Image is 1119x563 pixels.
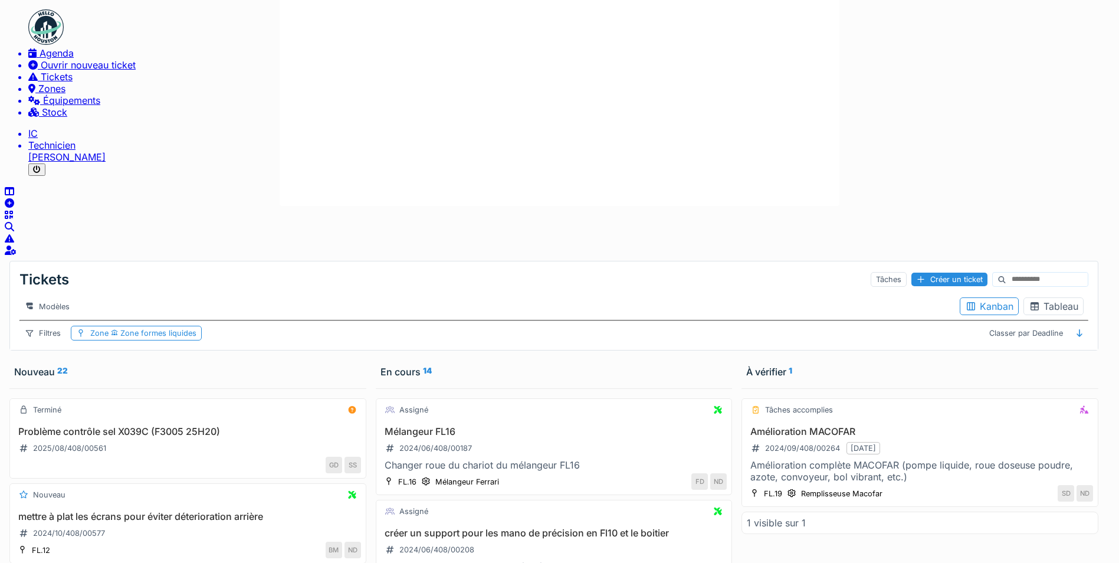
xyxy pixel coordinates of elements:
h3: Amélioration MACOFAR [747,425,1093,437]
div: Filtres [19,326,66,341]
div: FL.19 [764,489,782,498]
sup: 1 [789,366,792,378]
div: Tâches [871,272,907,287]
span: Équipements [43,94,100,106]
a: Stock [28,106,1114,118]
div: SD [1058,485,1074,502]
div: Tickets [19,266,69,293]
div: SS [344,457,361,473]
div: Classer par Deadline [984,326,1068,341]
div: Modèles [19,299,75,314]
a: Ouvrir nouveau ticket [28,59,1114,71]
div: Remplisseuse Macofar [801,489,882,498]
div: Tableau [1029,300,1078,312]
div: 2024/06/408/00208 [399,545,474,554]
div: 2024/09/408/00264 [765,444,840,453]
div: Kanban [965,300,1013,312]
div: 2024/10/408/00577 [33,529,105,538]
div: Terminé [33,405,61,414]
div: [DATE] [851,444,876,453]
a: Tickets [28,71,1114,83]
span: Stock [42,106,67,118]
h3: mettre à plat les écrans pour éviter déterioration arrière [15,510,361,522]
sup: 14 [423,366,432,378]
div: Assigné [399,405,428,414]
li: IC [28,127,1114,139]
a: Équipements [28,94,1114,106]
div: 1 visible sur 1 [747,517,806,529]
div: En cours [380,366,728,378]
div: 2025/08/408/00561 [33,444,106,453]
div: ND [710,473,727,490]
h3: créer un support pour les mano de précision en Fl10 et le boitier [381,527,727,539]
div: FL.12 [32,546,50,555]
div: Créer un ticket [911,273,987,286]
div: Nouveau [33,490,65,499]
img: Badge_color-CXgf-gQk.svg [28,9,64,45]
div: ND [1077,485,1093,502]
div: GD [326,457,342,473]
h3: Mélangeur FL16 [381,425,727,437]
div: BM [326,542,342,558]
sup: 22 [57,366,68,378]
div: Technicien [28,139,1114,151]
div: Tâches accomplies [765,405,833,414]
span: Zones [38,83,65,94]
div: Mélangeur Ferrari [435,477,499,486]
div: ND [344,542,361,558]
div: Nouveau [14,366,362,378]
div: Assigné [399,507,428,516]
div: 2024/06/408/00187 [399,444,472,453]
span: Tickets [41,71,73,83]
div: FD [691,473,708,490]
div: Amélioration complète MACOFAR (pompe liquide, roue doseuse poudre, azote, convoyeur, bol vibrant,... [747,459,1093,483]
span: Zone formes liquides [109,329,196,338]
a: Agenda [28,47,1114,59]
div: Changer roue du chariot du mélangeur FL16 [381,459,727,471]
div: FL.16 [398,477,416,486]
span: Agenda [40,47,74,59]
a: IC Technicien[PERSON_NAME] [28,127,1114,163]
div: Zone [90,329,196,338]
a: Zones [28,83,1114,94]
div: À vérifier [746,366,1094,378]
h3: Problème contrôle sel X039C (F3005 25H20) [15,425,361,437]
li: [PERSON_NAME] [28,139,1114,163]
span: Ouvrir nouveau ticket [41,59,136,71]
